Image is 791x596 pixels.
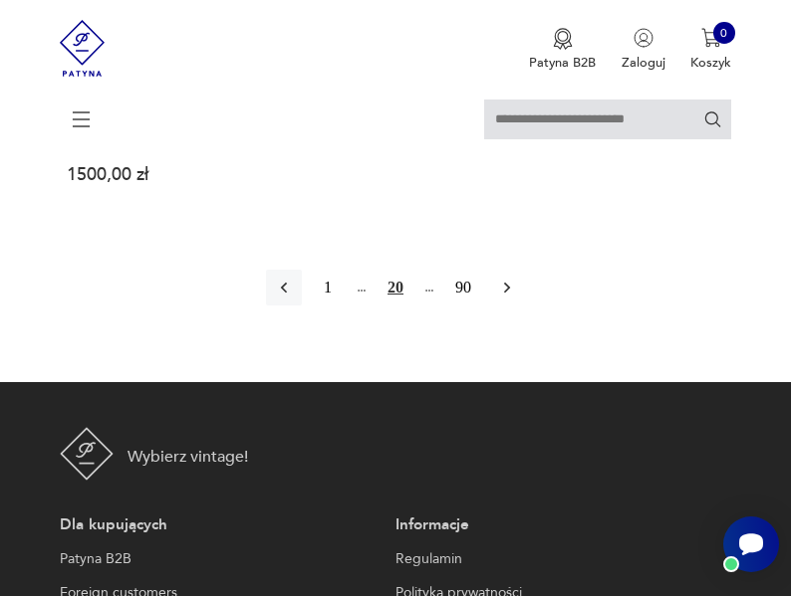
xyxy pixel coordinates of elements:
button: 90 [445,270,481,305]
p: Patyna B2B [529,54,596,72]
p: Wybierz vintage! [128,445,248,469]
a: Patyna B2B [60,547,388,571]
div: 0 [713,22,735,44]
p: Dla kupujących [60,513,388,537]
iframe: Smartsupp widget button [723,516,779,572]
img: Ikona koszyka [701,28,721,48]
img: Patyna - sklep z meblami i dekoracjami vintage [60,427,114,481]
img: Ikonka użytkownika [634,28,654,48]
p: Zaloguj [622,54,665,72]
button: Zaloguj [622,28,665,72]
p: 1500,00 zł [67,168,266,183]
button: 0Koszyk [690,28,731,72]
button: Szukaj [703,109,722,128]
img: Ikona medalu [553,28,573,50]
a: Regulamin [395,547,723,571]
a: Ikona medaluPatyna B2B [529,28,596,72]
button: 1 [310,270,346,305]
button: 20 [378,270,413,305]
p: Koszyk [690,54,731,72]
p: Informacje [395,513,723,537]
button: Patyna B2B [529,28,596,72]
